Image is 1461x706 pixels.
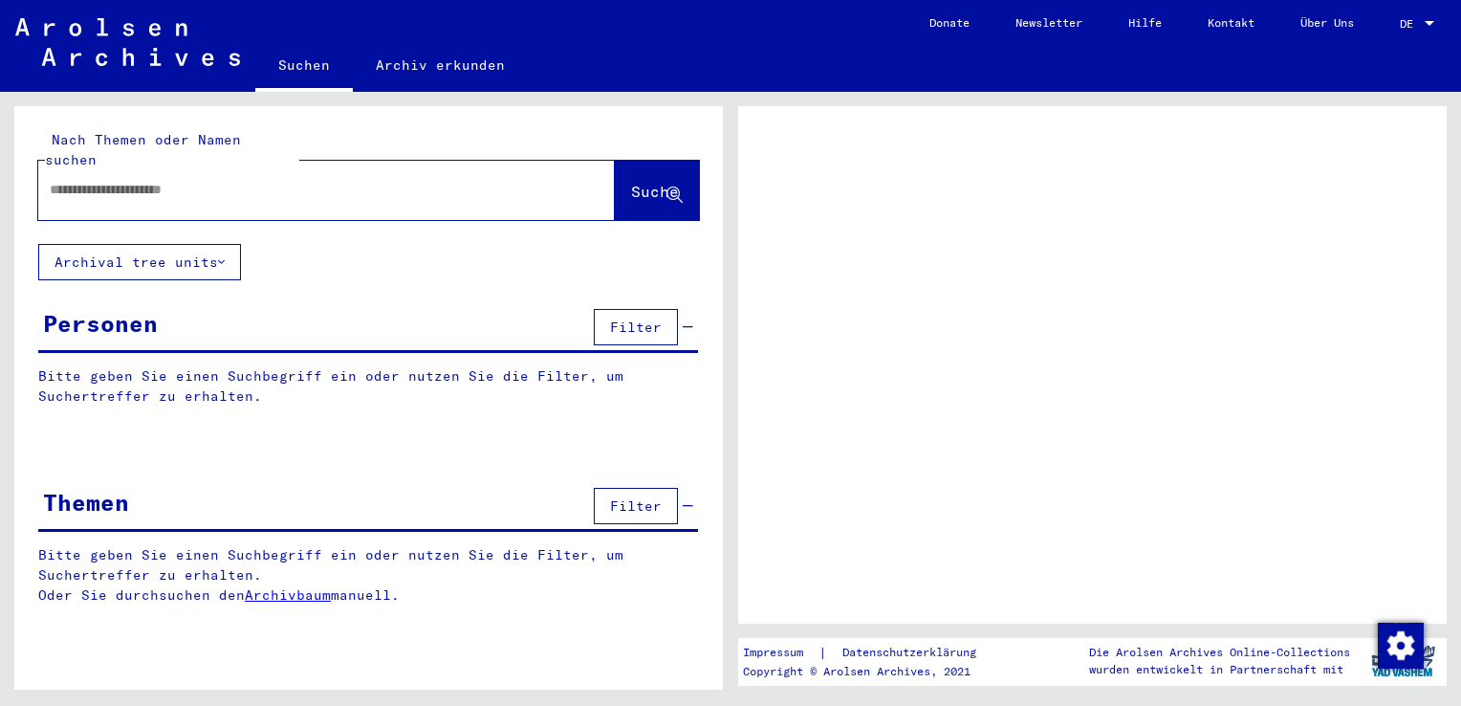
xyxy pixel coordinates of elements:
[610,319,662,336] span: Filter
[43,306,158,341] div: Personen
[245,586,331,604] a: Archivbaum
[43,485,129,519] div: Themen
[38,366,698,407] p: Bitte geben Sie einen Suchbegriff ein oder nutzen Sie die Filter, um Suchertreffer zu erhalten.
[1089,661,1350,678] p: wurden entwickelt in Partnerschaft mit
[743,643,818,663] a: Impressum
[255,42,353,92] a: Suchen
[594,309,678,345] button: Filter
[15,18,240,66] img: Arolsen_neg.svg
[594,488,678,524] button: Filter
[1367,637,1439,685] img: yv_logo.png
[353,42,528,88] a: Archiv erkunden
[45,131,241,168] mat-label: Nach Themen oder Namen suchen
[38,545,699,606] p: Bitte geben Sie einen Suchbegriff ein oder nutzen Sie die Filter, um Suchertreffer zu erhalten. O...
[1378,623,1424,669] img: Zustimmung ändern
[38,244,241,280] button: Archival tree units
[615,161,699,220] button: Suche
[827,643,999,663] a: Datenschutzerklärung
[1400,17,1421,31] span: DE
[610,497,662,515] span: Filter
[1089,644,1350,661] p: Die Arolsen Archives Online-Collections
[631,182,679,201] span: Suche
[743,663,999,680] p: Copyright © Arolsen Archives, 2021
[743,643,999,663] div: |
